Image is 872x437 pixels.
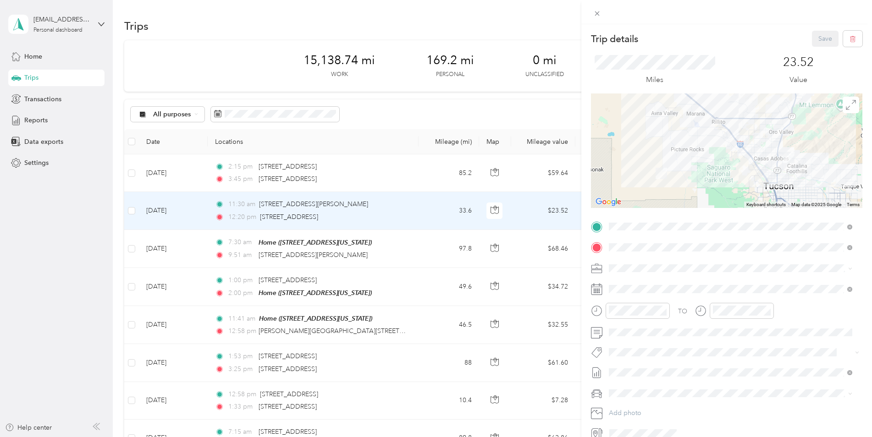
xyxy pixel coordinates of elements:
[593,196,624,208] a: Open this area in Google Maps (opens a new window)
[646,74,663,86] p: Miles
[678,306,687,316] div: TO
[847,202,860,207] a: Terms (opens in new tab)
[791,202,841,207] span: Map data ©2025 Google
[783,55,814,70] p: 23.52
[593,196,624,208] img: Google
[746,202,786,208] button: Keyboard shortcuts
[789,74,807,86] p: Value
[591,33,638,45] p: Trip details
[606,407,862,420] button: Add photo
[821,386,872,437] iframe: Everlance-gr Chat Button Frame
